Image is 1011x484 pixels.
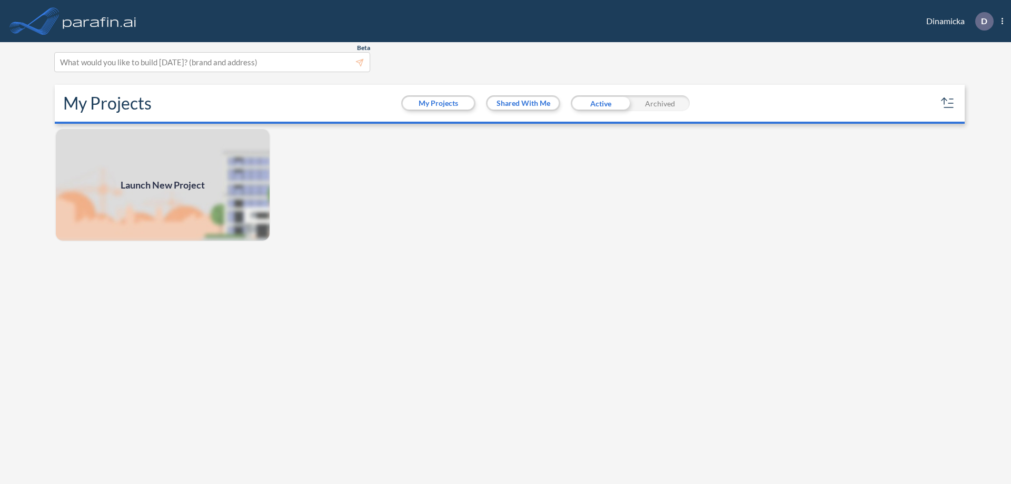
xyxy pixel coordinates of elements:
[63,93,152,113] h2: My Projects
[910,12,1003,31] div: Dinamicka
[121,178,205,192] span: Launch New Project
[981,16,987,26] p: D
[571,95,630,111] div: Active
[939,95,956,112] button: sort
[357,44,370,52] span: Beta
[488,97,559,110] button: Shared With Me
[61,11,138,32] img: logo
[55,128,271,242] a: Launch New Project
[55,128,271,242] img: add
[630,95,690,111] div: Archived
[403,97,474,110] button: My Projects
